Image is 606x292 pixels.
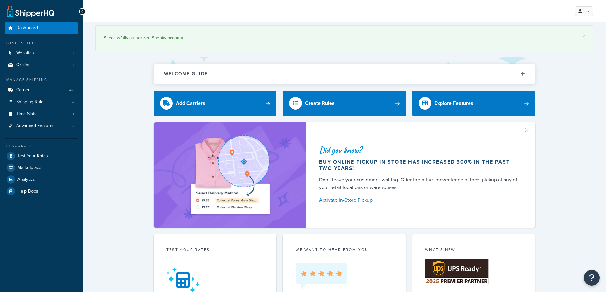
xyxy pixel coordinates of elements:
[5,22,78,34] a: Dashboard
[296,247,393,253] p: we want to hear from you
[73,51,74,56] span: 1
[72,112,74,117] span: 0
[5,47,78,59] a: Websites1
[176,99,205,108] div: Add Carriers
[5,77,78,83] div: Manage Shipping
[17,189,38,194] span: Help Docs
[319,146,520,154] div: Did you know?
[5,174,78,185] a: Analytics
[5,96,78,108] a: Shipping Rules
[16,51,34,56] span: Websites
[319,159,520,172] div: Buy online pickup in store has increased 500% in the past two years!
[73,62,74,68] span: 1
[5,59,78,71] a: Origins1
[5,47,78,59] li: Websites
[17,165,41,171] span: Marketplace
[16,25,38,31] span: Dashboard
[319,176,520,191] div: Don't leave your customer's waiting. Offer them the convenience of local pickup at any of your re...
[5,84,78,96] li: Carriers
[319,196,520,205] a: Activate In-Store Pickup
[5,84,78,96] a: Carriers42
[5,108,78,120] li: Time Slots
[16,62,31,68] span: Origins
[5,120,78,132] a: Advanced Features5
[166,247,264,254] div: Test your rates
[5,150,78,162] a: Test Your Rates
[154,91,277,116] a: Add Carriers
[283,91,406,116] a: Create Rules
[5,108,78,120] a: Time Slots0
[104,34,585,43] div: Successfully authorized Shopify account
[425,247,523,254] div: What's New
[5,59,78,71] li: Origins
[69,87,74,93] span: 42
[16,112,37,117] span: Time Slots
[5,186,78,197] a: Help Docs
[5,143,78,149] div: Resources
[305,99,335,108] div: Create Rules
[16,123,55,129] span: Advanced Features
[435,99,473,108] div: Explore Features
[5,120,78,132] li: Advanced Features
[16,87,32,93] span: Carriers
[5,162,78,173] a: Marketplace
[412,91,535,116] a: Explore Features
[172,132,288,218] img: ad-shirt-map-b0359fc47e01cab431d101c4b569394f6a03f54285957d908178d52f29eb9668.png
[164,71,208,76] h2: Welcome Guide
[17,177,35,182] span: Analytics
[582,34,585,39] a: ×
[17,153,48,159] span: Test Your Rates
[5,40,78,46] div: Basic Setup
[16,99,46,105] span: Shipping Rules
[72,123,74,129] span: 5
[154,64,535,84] button: Welcome Guide
[584,270,600,286] button: Open Resource Center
